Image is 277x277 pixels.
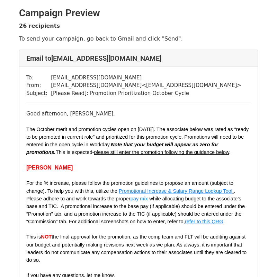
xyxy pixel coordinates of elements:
div: Good afternoon, [PERSON_NAME], [26,110,251,118]
b: [PERSON_NAME] [26,165,73,171]
h4: Email to [EMAIL_ADDRESS][DOMAIN_NAME] [26,54,251,62]
span: the final approval for the promotion, as the comp team and FLT will be auditing against our budge... [26,234,248,262]
a: pay mix [131,195,148,202]
a: Promotional Increase & Salary Range Lookup Tool [117,188,232,194]
span: . [229,149,231,155]
span: This is [26,234,41,240]
td: From: [26,81,51,89]
p: To send your campaign, go back to Gmail and click "Send". [19,35,258,42]
span: Promotional Increase & Salary Range Lookup Tool [119,188,232,194]
span: please still enter the promotion following the guidance below [94,149,229,155]
h2: Campaign Preview [19,7,258,19]
td: [EMAIL_ADDRESS][DOMAIN_NAME] < [EMAIL_ADDRESS][DOMAIN_NAME] > [51,81,241,89]
a: refer to this QRG [185,218,223,225]
td: To: [26,74,51,82]
span: Note that your budget will appear as zero for promotions. [26,142,220,155]
span: NOT [41,234,52,240]
span: . [223,219,225,224]
span: while allocating budget to the associate’s base and TIC. A promotional increase to the base pay (... [26,196,246,224]
span: pay mix [131,196,148,201]
td: [EMAIL_ADDRESS][DOMAIN_NAME] [51,74,241,82]
span: . [232,188,234,194]
td: [Please Read]: Promotion Prioritization October Cycle [51,89,241,97]
span: For the % increase, please follow the promotion guidelines to propose an amount (subject to chang... [26,180,235,193]
strong: 26 recipients [19,23,60,29]
td: Subject: [26,89,51,97]
span: refer to this QRG [185,219,223,224]
span: The October merit and promotion cycles open on [DATE]. The associate below was rated as “ready to... [26,127,250,147]
span: . Please adhere to and work towards the proper [26,188,236,201]
span: This is expected- [56,149,94,155]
